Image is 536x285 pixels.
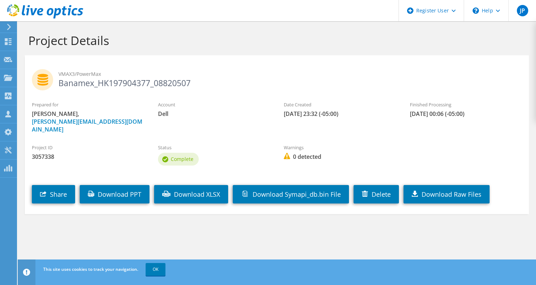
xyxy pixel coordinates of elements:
a: [PERSON_NAME][EMAIL_ADDRESS][DOMAIN_NAME] [32,118,142,133]
span: Complete [171,156,193,162]
label: Prepared for [32,101,144,108]
a: Download PPT [80,185,149,203]
label: Project ID [32,144,144,151]
a: Download XLSX [154,185,228,203]
svg: \n [473,7,479,14]
h2: Banamex_HK197904377_08820507 [32,69,522,87]
label: Finished Processing [410,101,522,108]
label: Account [158,101,270,108]
span: [PERSON_NAME], [32,110,144,133]
span: JP [517,5,528,16]
a: Delete [354,185,399,203]
span: [DATE] 00:06 (-05:00) [410,110,522,118]
h1: Project Details [28,33,522,48]
a: Download Raw Files [404,185,490,203]
span: This site uses cookies to track your navigation. [43,266,138,272]
a: OK [146,263,165,276]
span: 3057338 [32,153,144,161]
span: VMAX3/PowerMax [58,70,522,78]
label: Status [158,144,270,151]
label: Date Created [284,101,396,108]
span: Dell [158,110,270,118]
span: 0 detected [284,153,396,161]
span: [DATE] 23:32 (-05:00) [284,110,396,118]
a: Download Symapi_db.bin File [233,185,349,203]
a: Share [32,185,75,203]
label: Warnings [284,144,396,151]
